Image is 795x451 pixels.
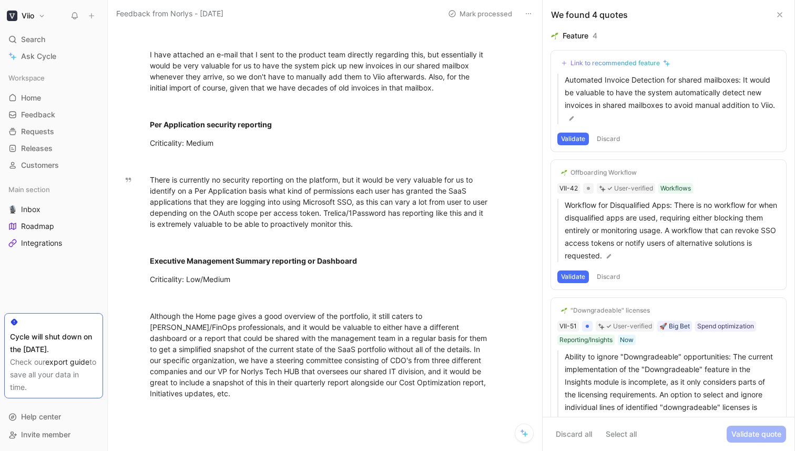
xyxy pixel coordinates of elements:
span: Feedback [21,109,55,120]
button: 🎙️ [6,203,19,216]
img: Viio [7,11,17,21]
a: Home [4,90,103,106]
a: Feedback [4,107,103,123]
div: Cycle will shut down on the [DATE]. [10,330,97,356]
button: Mark processed [443,6,517,21]
button: Validate [557,270,589,283]
button: 🌱Offboarding Workflow [557,166,640,179]
span: Ask Cycle [21,50,56,63]
button: 🌱"Downgradeable" licenses [557,304,654,317]
button: ViioViio [4,8,48,23]
div: Invite member [4,427,103,443]
div: There is currently no security reporting on the platform, but it would be very valuable for us to... [150,174,490,229]
button: Validate quote [727,426,786,443]
div: Main section🎙️InboxRoadmapIntegrations [4,182,103,251]
div: Check our to save all your data in time. [10,356,97,394]
span: Workspace [8,73,45,83]
button: Discard [593,270,624,283]
div: Main section [4,182,103,197]
button: Discard all [551,426,597,443]
img: pen.svg [605,253,613,260]
a: export guide [45,357,89,366]
span: Inbox [21,204,40,215]
div: Workspace [4,70,103,86]
span: Integrations [21,238,62,248]
img: pen.svg [568,115,575,122]
div: Offboarding Workflow [570,168,637,177]
div: Link to recommended feature [570,59,660,67]
a: Customers [4,157,103,173]
a: 🎙️Inbox [4,202,103,217]
span: Roadmap [21,221,54,232]
a: Releases [4,141,103,156]
span: Customers [21,160,59,171]
a: Roadmap [4,218,103,234]
div: Feature [563,29,588,42]
button: Link to recommended feature [557,57,674,69]
div: Help center [4,409,103,425]
span: Requests [21,126,54,137]
p: Automated Invoice Detection for shared mailboxes: It would be valuable to have the system automat... [565,74,780,124]
div: Search [4,32,103,47]
strong: Per Application security reporting [150,120,272,129]
a: Integrations [4,235,103,251]
span: Feedback from Norlys - [DATE] [116,7,223,20]
a: Requests [4,124,103,139]
img: 🌱 [561,307,567,314]
p: Workflow for Disqualified Apps: There is no workflow for when disqualified apps are used, requiri... [565,199,780,262]
span: Home [21,93,41,103]
div: Criticality: Medium [150,137,490,148]
strong: Executive Management Summary reporting or Dashboard [150,256,357,265]
span: Releases [21,143,53,154]
div: Criticality: Low/Medium [150,274,490,285]
h1: Viio [22,11,34,21]
span: Help center [21,412,61,421]
div: Although the Home page gives a good overview of the portfolio, it still caters to [PERSON_NAME]/F... [150,310,490,399]
button: Discard [593,133,624,145]
span: Invite member [21,430,70,439]
div: We found 4 quotes [551,8,628,21]
div: "Downgradeable" licenses [570,306,650,315]
span: Search [21,33,45,46]
span: Main section [8,184,50,195]
a: Ask Cycle [4,48,103,64]
img: 🌱 [551,32,558,39]
img: 🌱 [561,169,567,176]
p: Ability to ignore "Downgradeable" opportunities: The current implementation of the "Downgradeable... [565,350,780,426]
button: Validate [557,133,589,145]
button: Select all [601,426,641,443]
div: 4 [593,29,597,42]
div: I have attached an e-mail that I sent to the product team directly regarding this, but essentiall... [150,49,490,93]
img: 🎙️ [8,205,17,214]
